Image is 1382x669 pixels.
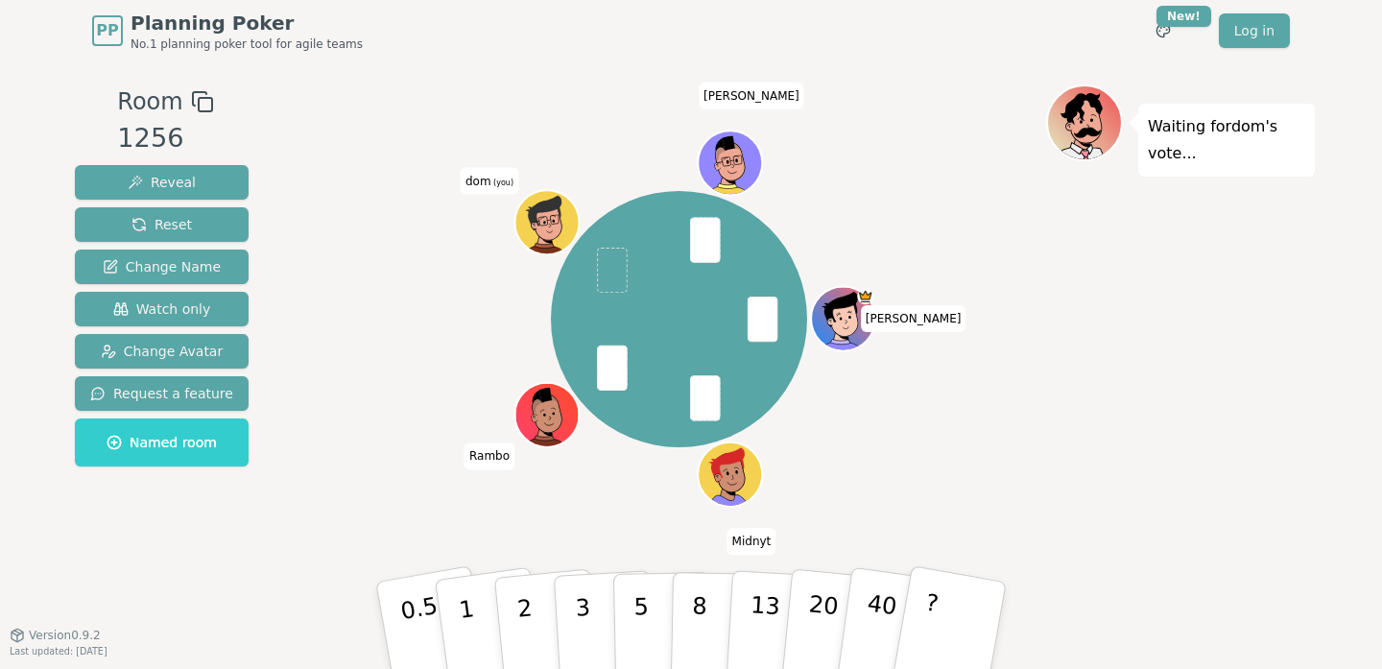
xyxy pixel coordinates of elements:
button: Reveal [75,165,249,200]
div: New! [1156,6,1211,27]
a: Log in [1219,13,1290,48]
span: No.1 planning poker tool for agile teams [131,36,363,52]
button: Reset [75,207,249,242]
button: Named room [75,418,249,466]
span: Click to change your name [699,83,804,109]
div: 1256 [117,119,213,158]
span: Watch only [113,299,211,319]
span: Planning Poker [131,10,363,36]
button: New! [1146,13,1180,48]
span: Named room [107,433,217,452]
span: Matthew J is the host [857,289,873,305]
span: Last updated: [DATE] [10,646,107,657]
span: Reveal [128,173,196,192]
span: (you) [491,179,514,187]
span: Click to change your name [861,305,966,332]
span: Click to change your name [461,168,518,195]
span: Request a feature [90,384,233,403]
span: PP [96,19,118,42]
a: PPPlanning PokerNo.1 planning poker tool for agile teams [92,10,363,52]
span: Change Avatar [101,342,224,361]
p: Waiting for dom 's vote... [1148,113,1305,167]
span: Click to change your name [727,529,776,556]
span: Change Name [103,257,221,276]
button: Version0.9.2 [10,628,101,643]
button: Change Name [75,250,249,284]
span: Version 0.9.2 [29,628,101,643]
button: Watch only [75,292,249,326]
span: Click to change your name [465,443,514,470]
button: Click to change your avatar [516,193,577,253]
span: Room [117,84,182,119]
span: Reset [131,215,192,234]
button: Request a feature [75,376,249,411]
button: Change Avatar [75,334,249,369]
